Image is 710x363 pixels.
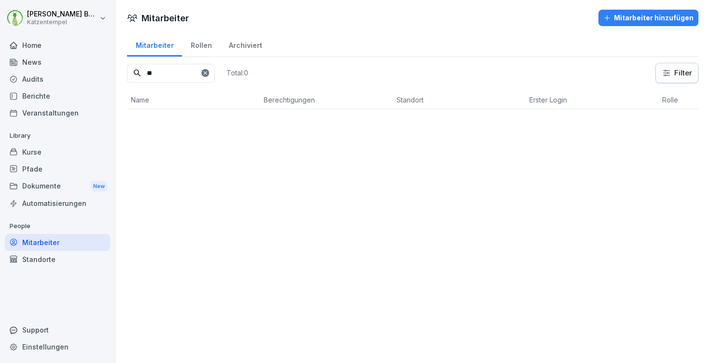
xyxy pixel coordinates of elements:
a: Automatisierungen [5,195,110,212]
a: Berichte [5,87,110,104]
button: Mitarbeiter hinzufügen [598,10,698,26]
a: Mitarbeiter [5,234,110,251]
div: Filter [662,68,692,78]
a: Mitarbeiter [127,32,182,57]
a: DokumenteNew [5,177,110,195]
a: Veranstaltungen [5,104,110,121]
p: [PERSON_NAME] Benedix [27,10,98,18]
div: New [91,181,107,192]
th: Name [127,91,260,109]
button: Filter [656,63,698,83]
div: Mitarbeiter hinzufügen [603,13,694,23]
a: Audits [5,71,110,87]
th: Standort [393,91,525,109]
a: News [5,54,110,71]
a: Kurse [5,144,110,160]
a: Einstellungen [5,338,110,355]
h1: Mitarbeiter [142,12,189,25]
div: Dokumente [5,177,110,195]
a: Archiviert [220,32,270,57]
th: Berechtigungen [260,91,393,109]
p: People [5,218,110,234]
p: Total: 0 [227,68,248,77]
a: Standorte [5,251,110,268]
div: Support [5,321,110,338]
th: Erster Login [525,91,658,109]
p: Katzentempel [27,19,98,26]
a: Rollen [182,32,220,57]
a: Pfade [5,160,110,177]
a: Home [5,37,110,54]
p: Library [5,128,110,144]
